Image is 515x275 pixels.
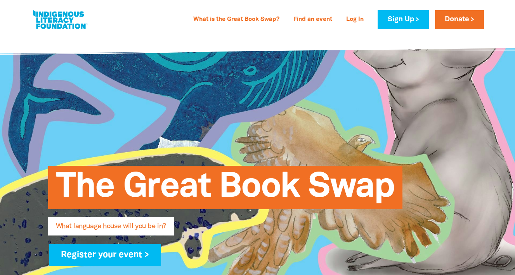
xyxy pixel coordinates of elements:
[342,14,368,26] a: Log In
[435,10,484,29] a: Donate
[289,14,337,26] a: Find an event
[49,244,161,266] a: Register your event >
[378,10,428,29] a: Sign Up
[189,14,284,26] a: What is the Great Book Swap?
[56,223,166,235] span: What language house will you be in?
[56,172,395,209] span: The Great Book Swap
